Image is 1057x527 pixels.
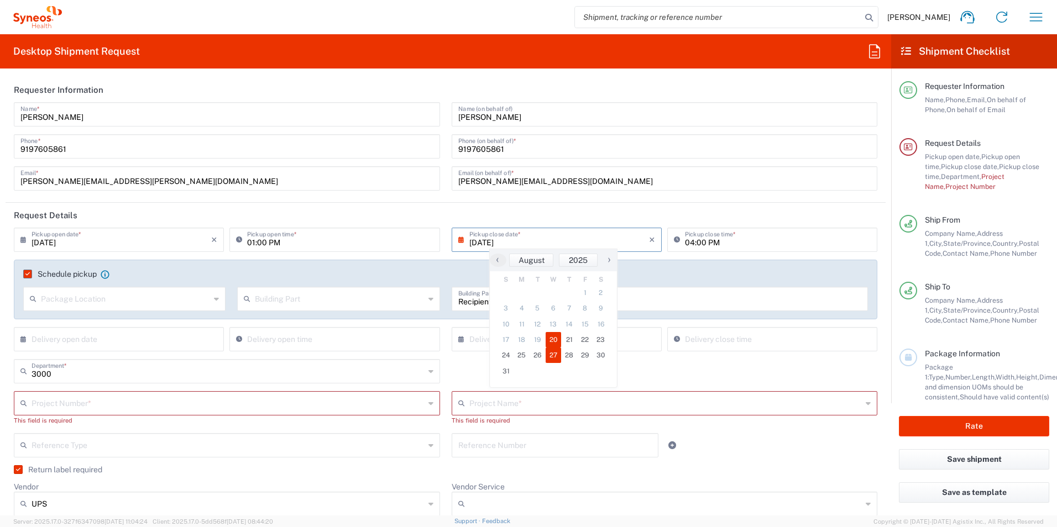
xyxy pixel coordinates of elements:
span: 17 [498,332,514,347]
span: ‹ [489,253,506,266]
span: 23 [593,332,609,347]
span: Phone Number [990,316,1037,324]
span: Country, [992,239,1019,247]
span: Company Name, [925,229,977,238]
span: Name, [925,96,945,104]
span: Number, [945,373,972,381]
th: weekday [577,274,593,285]
span: 1 [577,285,593,301]
span: Request Details [925,139,981,147]
bs-datepicker-container: calendar [489,249,618,388]
th: weekday [546,274,562,285]
div: This field is required [452,415,878,425]
span: 28 [561,347,577,363]
span: 26 [530,347,546,363]
button: › [600,254,617,267]
span: 7 [561,301,577,316]
span: August [519,256,545,265]
button: 2025 [559,254,598,267]
span: › [601,253,618,266]
span: Ship To [925,282,950,291]
h2: Request Details [14,210,77,221]
button: Save as template [899,482,1049,503]
th: weekday [593,274,609,285]
th: weekday [561,274,577,285]
span: 21 [561,332,577,347]
span: 3 [498,301,514,316]
span: Package 1: [925,363,953,381]
h2: Requester Information [14,85,103,96]
th: weekday [498,274,514,285]
span: 16 [593,317,609,332]
span: 19 [530,332,546,347]
span: 29 [577,347,593,363]
span: 18 [514,332,530,347]
span: 10 [498,317,514,332]
span: 6 [546,301,562,316]
span: 22 [577,332,593,347]
span: Client: 2025.17.0-5dd568f [153,518,273,525]
h2: Desktop Shipment Request [13,45,140,58]
span: Should have valid content(s) [960,393,1049,401]
span: Contact Name, [943,249,990,257]
span: 5 [530,301,546,316]
span: Pickup close date, [941,162,999,171]
span: Ship From [925,215,960,224]
div: This field is required [14,415,440,425]
span: 31 [498,363,514,379]
span: Copyright © [DATE]-[DATE] Agistix Inc., All Rights Reserved [873,517,1044,526]
span: Pickup open date, [925,152,981,161]
span: State/Province, [943,239,992,247]
a: Feedback [482,518,510,524]
span: 15 [577,317,593,332]
a: Support [454,518,482,524]
h2: Shipment Checklist [901,45,1010,58]
span: Width, [996,373,1016,381]
span: 9 [593,301,609,316]
button: Save shipment [899,449,1049,470]
span: Company Name, [925,296,977,304]
span: 25 [514,347,530,363]
span: Contact Name, [943,316,990,324]
span: On behalf of Email [946,106,1006,114]
span: 24 [498,347,514,363]
span: 20 [546,332,562,347]
span: 2 [593,285,609,301]
button: Rate [899,416,1049,436]
span: City, [929,306,943,314]
span: Type, [929,373,945,381]
span: 11 [514,317,530,332]
span: Requester Information [925,82,1004,91]
span: Length, [972,373,996,381]
span: 8 [577,301,593,316]
span: Height, [1016,373,1039,381]
a: Add Reference [664,438,680,453]
span: Email, [967,96,987,104]
i: × [649,231,655,249]
button: ‹ [490,254,506,267]
span: 30 [593,347,609,363]
bs-datepicker-navigation-view: ​ ​ ​ [490,254,617,267]
span: Department, [941,172,981,181]
span: 4 [514,301,530,316]
label: Return label required [14,465,102,474]
span: [DATE] 08:44:20 [227,518,273,525]
span: 2025 [569,256,588,265]
th: weekday [530,274,546,285]
span: 14 [561,317,577,332]
span: City, [929,239,943,247]
i: × [211,231,217,249]
span: Country, [992,306,1019,314]
button: August [509,254,553,267]
label: Schedule pickup [23,270,97,278]
span: Phone, [945,96,967,104]
span: [DATE] 11:04:24 [104,518,148,525]
input: Shipment, tracking or reference number [575,7,861,28]
span: 12 [530,317,546,332]
label: Vendor [14,482,39,492]
span: State/Province, [943,306,992,314]
span: Server: 2025.17.0-327f6347098 [13,518,148,525]
span: 27 [546,347,562,363]
span: Package Information [925,349,1000,358]
span: Project Number [945,182,996,191]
